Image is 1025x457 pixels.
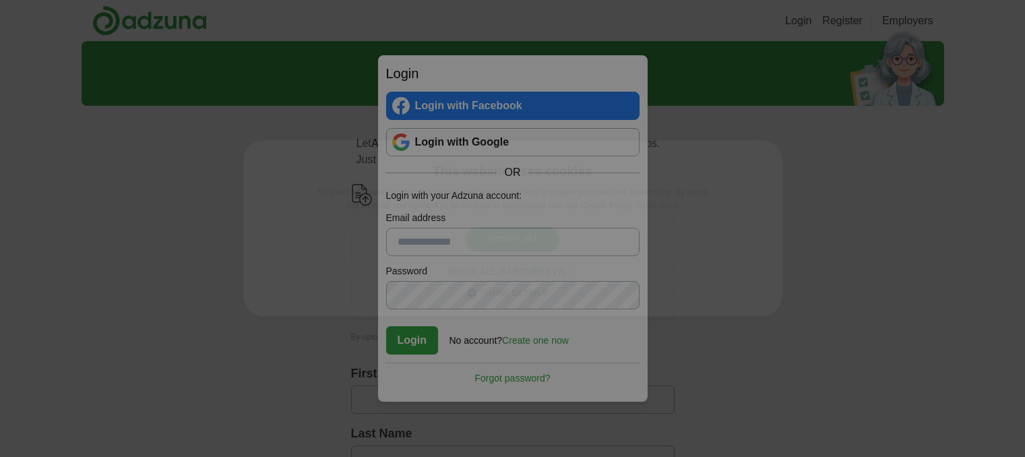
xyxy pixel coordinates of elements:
div: This website uses cookies [433,164,592,179]
span: (7) → [554,267,578,278]
span: This website uses cookies to improve user experience and to enable personalised advertising. By u... [317,188,708,211]
div: Show details [477,286,548,300]
a: Read more, opens a new window [637,202,679,211]
div: Cookie consent dialog [243,140,782,316]
span: Show details [483,289,548,299]
div: Show all partners (7) → [447,266,578,278]
div: Accept all [466,226,560,252]
span: Show all partners [447,267,551,278]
